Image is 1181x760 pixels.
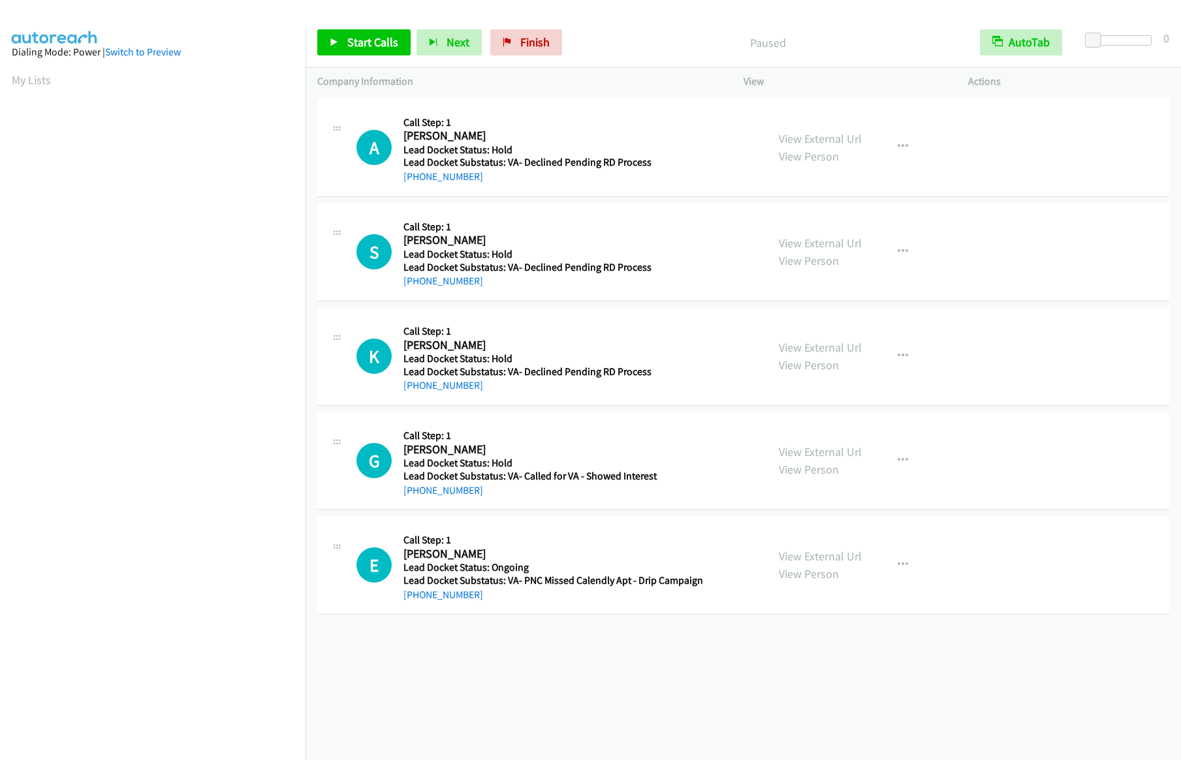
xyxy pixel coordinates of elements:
h1: A [356,130,392,165]
h5: Lead Docket Substatus: VA- Declined Pending RD Process [403,365,699,378]
a: View External Url [779,549,862,564]
h5: Call Step: 1 [403,429,699,442]
h5: Call Step: 1 [403,325,699,338]
h5: Lead Docket Status: Hold [403,457,699,470]
span: Next [447,35,469,50]
span: Start Calls [347,35,398,50]
div: Delay between calls (in seconds) [1092,35,1152,46]
div: The call is yet to be attempted [356,547,392,583]
a: [PHONE_NUMBER] [403,379,483,391]
button: AutoTab [980,29,1062,55]
a: View Person [779,566,839,581]
a: [PHONE_NUMBER] [403,484,483,496]
div: 0 [1163,29,1169,47]
h2: [PERSON_NAME] [403,442,699,457]
a: Switch to Preview [105,46,181,58]
iframe: Dialpad [12,100,306,720]
h1: K [356,339,392,374]
h2: [PERSON_NAME] [403,129,699,144]
a: View External Url [779,444,862,459]
a: Start Calls [317,29,411,55]
h5: Call Step: 1 [403,220,699,234]
div: The call is yet to be attempted [356,443,392,478]
h5: Lead Docket Status: Hold [403,352,699,365]
div: The call is yet to be attempted [356,234,392,269]
h2: [PERSON_NAME] [403,547,699,562]
p: Paused [580,34,956,52]
h5: Lead Docket Substatus: VA- Declined Pending RD Process [403,156,699,169]
h5: Call Step: 1 [403,534,703,547]
a: View External Url [779,131,862,146]
p: Actions [968,74,1169,89]
a: View External Url [779,236,862,251]
div: Dialing Mode: Power | [12,44,294,60]
h1: G [356,443,392,478]
a: View Person [779,149,839,164]
span: Finish [520,35,550,50]
h5: Lead Docket Substatus: VA- PNC Missed Calendly Apt - Drip Campaign [403,574,703,587]
a: [PHONE_NUMBER] [403,275,483,287]
button: Next [417,29,482,55]
h5: Lead Docket Substatus: VA- Declined Pending RD Process [403,261,699,274]
h2: [PERSON_NAME] [403,338,699,353]
h5: Lead Docket Status: Ongoing [403,561,703,574]
a: [PHONE_NUMBER] [403,588,483,601]
a: My Lists [12,72,51,87]
a: [PHONE_NUMBER] [403,170,483,183]
a: View Person [779,253,839,268]
a: Finish [490,29,562,55]
h5: Lead Docket Status: Hold [403,248,699,261]
p: View [744,74,945,89]
h5: Lead Docket Substatus: VA- Called for VA - Showed Interest [403,470,699,483]
p: Company Information [317,74,720,89]
a: View Person [779,462,839,477]
h5: Call Step: 1 [403,116,699,129]
a: View External Url [779,340,862,355]
h1: S [356,234,392,269]
div: The call is yet to be attempted [356,339,392,374]
h2: [PERSON_NAME] [403,233,699,248]
div: The call is yet to be attempted [356,130,392,165]
h5: Lead Docket Status: Hold [403,144,699,157]
a: View Person [779,357,839,372]
h1: E [356,547,392,583]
